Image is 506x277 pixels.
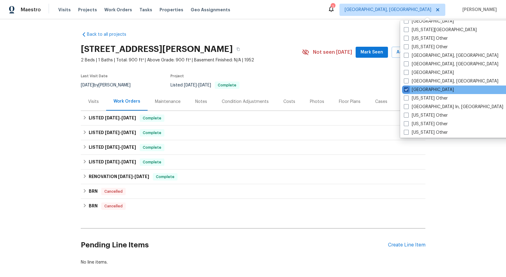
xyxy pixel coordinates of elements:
[105,160,136,164] span: -
[388,242,425,248] div: Create Line Item
[81,126,425,140] div: LISTED [DATE]-[DATE]Complete
[191,7,230,13] span: Geo Assignments
[215,83,239,87] span: Complete
[105,116,136,120] span: -
[81,46,233,52] h2: [STREET_ADDRESS][PERSON_NAME]
[89,159,136,166] h6: LISTED
[404,121,448,127] label: [US_STATE] Other
[102,188,125,195] span: Cancelled
[81,111,425,126] div: LISTED [DATE]-[DATE]Complete
[81,199,425,213] div: BRN Cancelled
[184,83,211,87] span: -
[283,99,295,105] div: Costs
[140,159,164,165] span: Complete
[81,83,94,87] span: [DATE]
[89,202,98,210] h6: BRN
[198,83,211,87] span: [DATE]
[375,99,387,105] div: Cases
[88,99,99,105] div: Visits
[105,145,120,149] span: [DATE]
[404,61,498,67] label: [GEOGRAPHIC_DATA], [GEOGRAPHIC_DATA]
[392,47,425,58] button: Actions
[356,47,388,58] button: Mark Seen
[105,130,136,135] span: -
[81,169,425,184] div: RENOVATION [DATE]-[DATE]Complete
[81,184,425,199] div: BRN Cancelled
[104,7,132,13] span: Work Orders
[81,231,388,259] h2: Pending Line Items
[404,53,498,59] label: [GEOGRAPHIC_DATA], [GEOGRAPHIC_DATA]
[105,130,120,135] span: [DATE]
[81,259,425,265] div: No line items.
[121,160,136,164] span: [DATE]
[404,70,454,76] label: [GEOGRAPHIC_DATA]
[89,144,136,151] h6: LISTED
[89,173,149,180] h6: RENOVATION
[89,188,98,195] h6: BRN
[345,7,431,13] span: [GEOGRAPHIC_DATA], [GEOGRAPHIC_DATA]
[404,44,448,50] label: [US_STATE] Other
[170,83,239,87] span: Listed
[404,104,503,110] label: [GEOGRAPHIC_DATA] In, [GEOGRAPHIC_DATA]
[118,174,149,179] span: -
[339,99,361,105] div: Floor Plans
[313,49,352,55] span: Not seen [DATE]
[155,99,181,105] div: Maintenance
[102,203,125,209] span: Cancelled
[404,78,498,84] label: [GEOGRAPHIC_DATA], [GEOGRAPHIC_DATA]
[404,87,454,93] label: [GEOGRAPHIC_DATA]
[78,7,97,13] span: Projects
[404,95,448,101] label: [US_STATE] Other
[404,112,448,118] label: [US_STATE] Other
[222,99,269,105] div: Condition Adjustments
[121,145,136,149] span: [DATE]
[184,83,197,87] span: [DATE]
[121,130,136,135] span: [DATE]
[404,18,454,24] label: [GEOGRAPHIC_DATA]
[310,99,324,105] div: Photos
[81,57,302,63] span: 2 Beds | 1 Baths | Total: 900 ft² | Above Grade: 900 ft² | Basement Finished: N/A | 1952
[81,82,138,89] div: by [PERSON_NAME]
[404,27,477,33] label: [US_STATE][GEOGRAPHIC_DATA]
[331,4,335,10] div: 1
[195,99,207,105] div: Notes
[397,49,421,56] span: Actions
[21,7,41,13] span: Maestro
[153,174,177,180] span: Complete
[160,7,183,13] span: Properties
[118,174,133,179] span: [DATE]
[170,74,184,78] span: Project
[81,74,108,78] span: Last Visit Date
[139,8,152,12] span: Tasks
[58,7,71,13] span: Visits
[361,49,383,56] span: Mark Seen
[81,140,425,155] div: LISTED [DATE]-[DATE]Complete
[105,160,120,164] span: [DATE]
[105,145,136,149] span: -
[404,35,448,42] label: [US_STATE] Other
[113,98,140,104] div: Work Orders
[89,115,136,122] h6: LISTED
[140,144,164,151] span: Complete
[81,155,425,169] div: LISTED [DATE]-[DATE]Complete
[121,116,136,120] span: [DATE]
[460,7,497,13] span: [PERSON_NAME]
[140,115,164,121] span: Complete
[140,130,164,136] span: Complete
[81,31,139,38] a: Back to all projects
[105,116,120,120] span: [DATE]
[404,129,448,136] label: [US_STATE] Other
[135,174,149,179] span: [DATE]
[233,44,244,55] button: Copy Address
[89,129,136,137] h6: LISTED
